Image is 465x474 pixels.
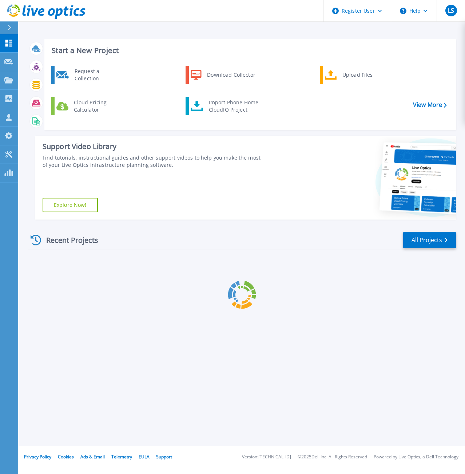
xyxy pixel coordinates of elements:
a: Explore Now! [43,198,98,212]
div: Request a Collection [71,68,124,82]
div: Support Video Library [43,142,261,151]
a: Upload Files [320,66,394,84]
a: Cloud Pricing Calculator [51,97,126,115]
h3: Start a New Project [52,47,446,55]
a: All Projects [403,232,456,248]
li: © 2025 Dell Inc. All Rights Reserved [298,455,367,459]
li: Powered by Live Optics, a Dell Technology [374,455,458,459]
a: View More [413,101,447,108]
a: Download Collector [186,66,260,84]
span: LS [448,8,454,13]
a: Support [156,454,172,460]
div: Find tutorials, instructional guides and other support videos to help you make the most of your L... [43,154,261,169]
div: Import Phone Home CloudIQ Project [205,99,262,113]
a: Privacy Policy [24,454,51,460]
a: Cookies [58,454,74,460]
a: EULA [139,454,150,460]
div: Recent Projects [28,231,108,249]
a: Ads & Email [80,454,105,460]
li: Version: [TECHNICAL_ID] [242,455,291,459]
div: Cloud Pricing Calculator [70,99,124,113]
div: Download Collector [203,68,258,82]
a: Telemetry [111,454,132,460]
div: Upload Files [339,68,393,82]
a: Request a Collection [51,66,126,84]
